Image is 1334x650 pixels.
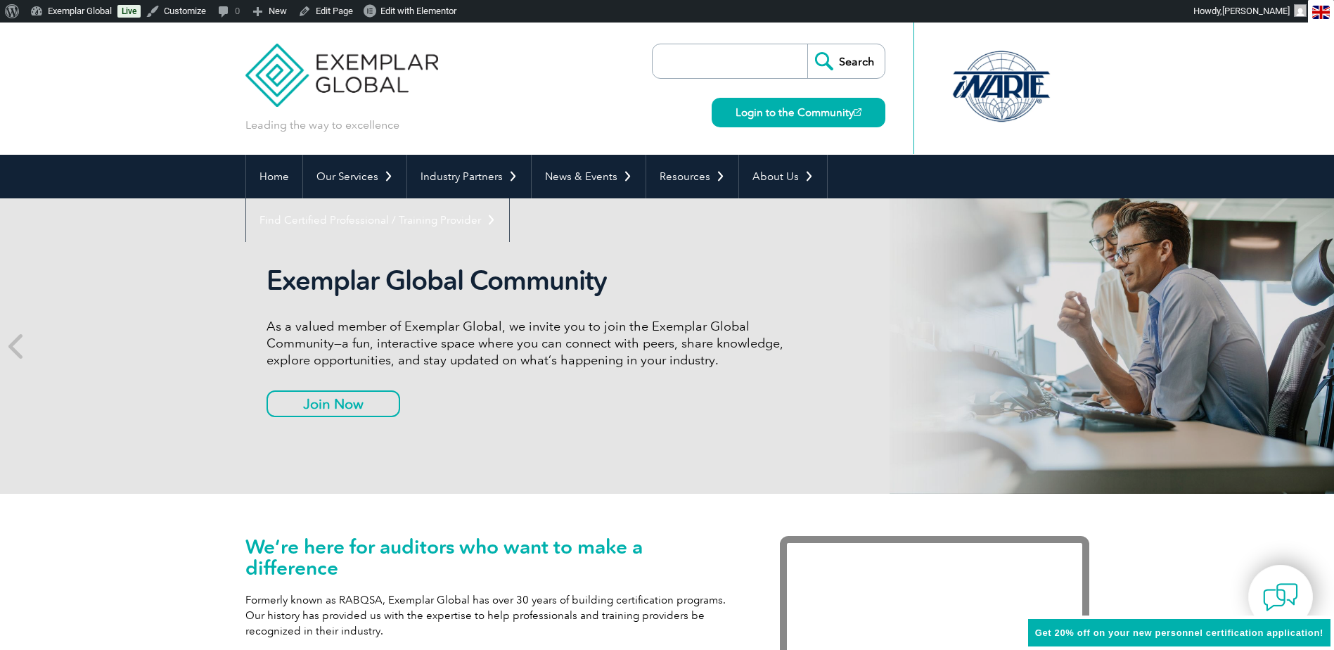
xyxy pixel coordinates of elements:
a: News & Events [532,155,646,198]
a: Find Certified Professional / Training Provider [246,198,509,242]
h2: Exemplar Global Community [267,265,794,297]
a: Live [117,5,141,18]
a: Resources [646,155,738,198]
span: Get 20% off on your new personnel certification application! [1035,627,1323,638]
a: Industry Partners [407,155,531,198]
a: About Us [739,155,827,198]
span: [PERSON_NAME] [1222,6,1290,16]
a: Home [246,155,302,198]
a: Login to the Community [712,98,885,127]
a: Our Services [303,155,406,198]
img: contact-chat.png [1263,580,1298,615]
p: Leading the way to excellence [245,117,399,133]
h1: We’re here for auditors who want to make a difference [245,536,738,578]
img: Exemplar Global [245,23,439,107]
p: As a valued member of Exemplar Global, we invite you to join the Exemplar Global Community—a fun,... [267,318,794,369]
span: Edit with Elementor [380,6,456,16]
input: Search [807,44,885,78]
img: open_square.png [854,108,861,116]
p: Formerly known as RABQSA, Exemplar Global has over 30 years of building certification programs. O... [245,592,738,639]
img: en [1312,6,1330,19]
a: Join Now [267,390,400,417]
